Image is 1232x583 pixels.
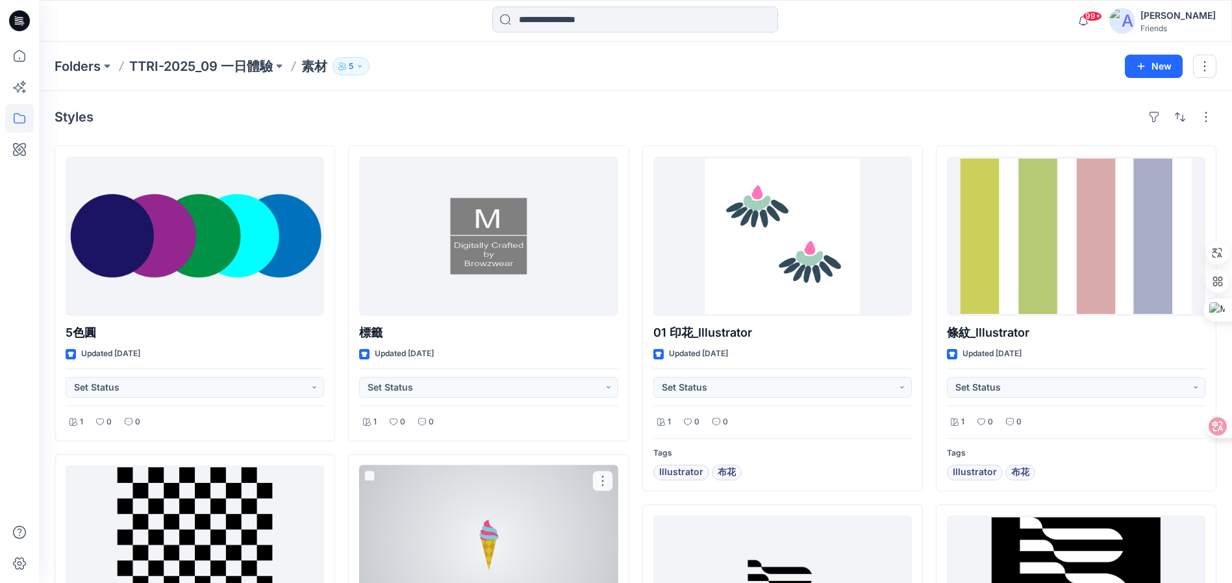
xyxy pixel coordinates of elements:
[333,57,370,75] button: 5
[953,465,997,480] span: Illustrator
[66,324,324,342] p: 5色圓
[653,157,912,316] a: 01 印花_Illustrator
[373,415,377,429] p: 1
[66,157,324,316] a: 5色圓
[1083,11,1102,21] span: 99+
[988,415,993,429] p: 0
[947,157,1205,316] a: 條紋_Illustrator
[349,59,353,73] p: 5
[1140,8,1216,23] div: [PERSON_NAME]
[375,347,434,361] p: Updated [DATE]
[1125,55,1183,78] button: New
[135,415,140,429] p: 0
[659,465,703,480] span: Illustrator
[55,109,94,125] h4: Styles
[961,415,964,429] p: 1
[359,157,618,316] a: 標籤
[1140,23,1216,33] div: Friends
[129,57,273,75] a: TTRI-2025_09 一日體驗
[55,57,101,75] a: Folders
[1016,415,1022,429] p: 0
[1011,465,1029,480] span: 布花
[81,347,140,361] p: Updated [DATE]
[80,415,83,429] p: 1
[669,347,728,361] p: Updated [DATE]
[718,465,736,480] span: 布花
[668,415,671,429] p: 1
[1109,8,1135,34] img: avatar
[653,447,912,460] p: Tags
[947,324,1205,342] p: 條紋_Illustrator
[947,447,1205,460] p: Tags
[301,57,327,75] p: 素材
[429,415,434,429] p: 0
[400,415,405,429] p: 0
[107,415,112,429] p: 0
[962,347,1022,361] p: Updated [DATE]
[694,415,699,429] p: 0
[359,324,618,342] p: 標籤
[653,324,912,342] p: 01 印花_Illustrator
[723,415,728,429] p: 0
